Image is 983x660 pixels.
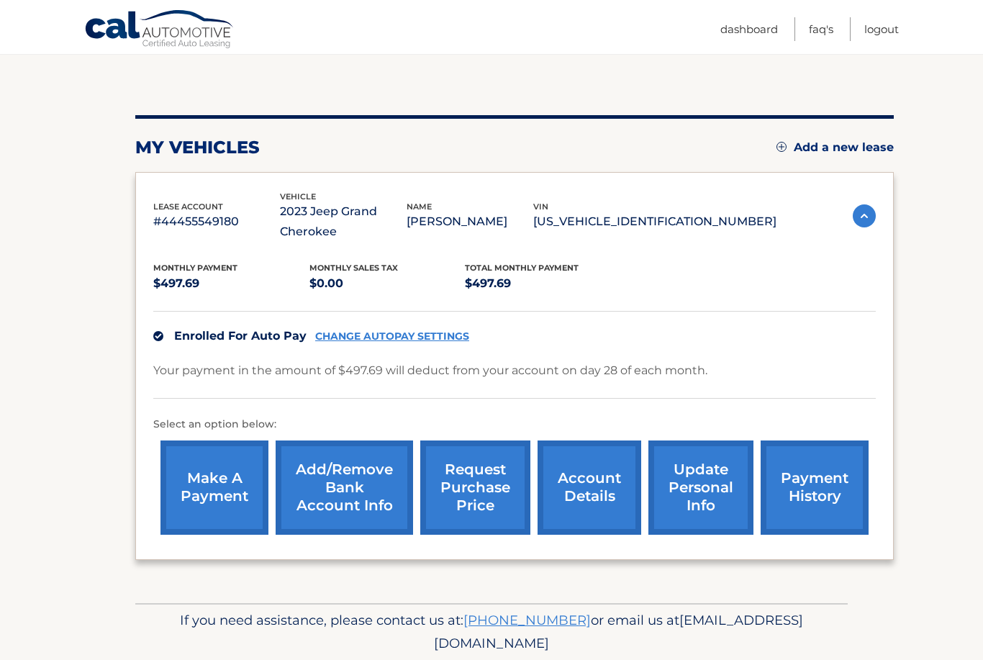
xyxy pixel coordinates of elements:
[84,9,235,51] a: Cal Automotive
[153,361,707,381] p: Your payment in the amount of $497.69 will deduct from your account on day 28 of each month.
[153,331,163,341] img: check.svg
[407,202,432,212] span: name
[465,263,579,273] span: Total Monthly Payment
[315,330,469,343] a: CHANGE AUTOPAY SETTINGS
[309,263,398,273] span: Monthly sales Tax
[153,212,280,232] p: #44455549180
[809,17,833,41] a: FAQ's
[864,17,899,41] a: Logout
[280,191,316,202] span: vehicle
[533,212,776,232] p: [US_VEHICLE_IDENTIFICATION_NUMBER]
[153,416,876,433] p: Select an option below:
[160,440,268,535] a: make a payment
[153,202,223,212] span: lease account
[853,204,876,227] img: accordion-active.svg
[533,202,548,212] span: vin
[648,440,753,535] a: update personal info
[153,274,309,294] p: $497.69
[174,329,307,343] span: Enrolled For Auto Pay
[776,142,787,152] img: add.svg
[276,440,413,535] a: Add/Remove bank account info
[145,609,838,655] p: If you need assistance, please contact us at: or email us at
[420,440,530,535] a: request purchase price
[280,202,407,242] p: 2023 Jeep Grand Cherokee
[465,274,621,294] p: $497.69
[463,612,591,628] a: [PHONE_NUMBER]
[309,274,466,294] p: $0.00
[153,263,237,273] span: Monthly Payment
[776,140,894,155] a: Add a new lease
[135,137,260,158] h2: my vehicles
[761,440,869,535] a: payment history
[407,212,533,232] p: [PERSON_NAME]
[720,17,778,41] a: Dashboard
[538,440,641,535] a: account details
